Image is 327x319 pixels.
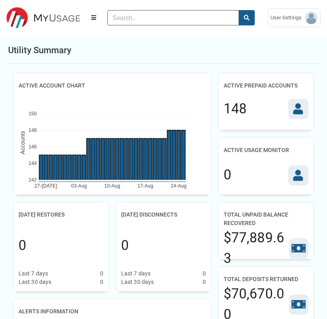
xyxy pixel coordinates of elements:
button: search [239,10,255,25]
h2: Total Deposits Returned [224,272,298,287]
img: ESITESTV3 Logo [6,7,80,29]
div: 0 [121,236,129,256]
div: $77,889.63 [224,228,289,269]
div: Last 7 days [121,269,151,278]
span: User Settings [270,14,305,22]
h2: Active Account Chart [19,78,85,93]
h2: Active Prepaid Accounts [224,78,298,93]
div: Last 30 days [19,278,51,286]
div: 0 [19,236,26,256]
div: 0 [203,278,206,286]
input: Search [107,10,239,25]
div: 0 [100,278,103,286]
button: Menu [86,10,101,25]
a: User Settings [268,8,321,27]
h2: Total Unpaid Balance Recovered [224,207,308,231]
h1: Utility Summary [8,44,72,57]
h2: Active Usage Monitor [224,143,289,158]
div: Last 7 days [19,269,48,278]
div: 0 [100,269,103,278]
div: Last 30 days [121,278,154,286]
div: 0 [203,269,206,278]
h2: Alerts Information [19,304,78,319]
div: 0 [224,165,231,185]
div: 148 [224,99,247,119]
h2: [DATE] Disconnects [121,207,177,222]
h2: [DATE] Restores [19,207,65,222]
